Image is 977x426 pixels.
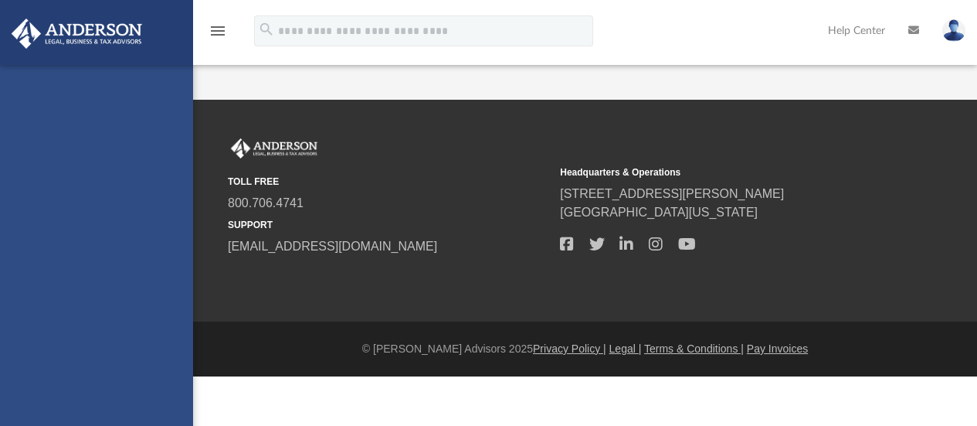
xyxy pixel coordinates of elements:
small: SUPPORT [228,218,549,232]
a: 800.706.4741 [228,196,304,210]
i: menu [209,22,227,40]
small: TOLL FREE [228,175,549,189]
a: Legal | [609,343,642,355]
small: Headquarters & Operations [560,165,881,179]
div: © [PERSON_NAME] Advisors 2025 [193,341,977,357]
a: Privacy Policy | [533,343,606,355]
a: menu [209,29,227,40]
img: Anderson Advisors Platinum Portal [228,138,321,158]
a: [STREET_ADDRESS][PERSON_NAME] [560,187,784,200]
i: search [258,21,275,38]
a: Terms & Conditions | [644,343,744,355]
a: Pay Invoices [747,343,808,355]
a: [GEOGRAPHIC_DATA][US_STATE] [560,206,758,219]
img: Anderson Advisors Platinum Portal [7,19,147,49]
img: User Pic [942,19,965,42]
a: [EMAIL_ADDRESS][DOMAIN_NAME] [228,240,437,253]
